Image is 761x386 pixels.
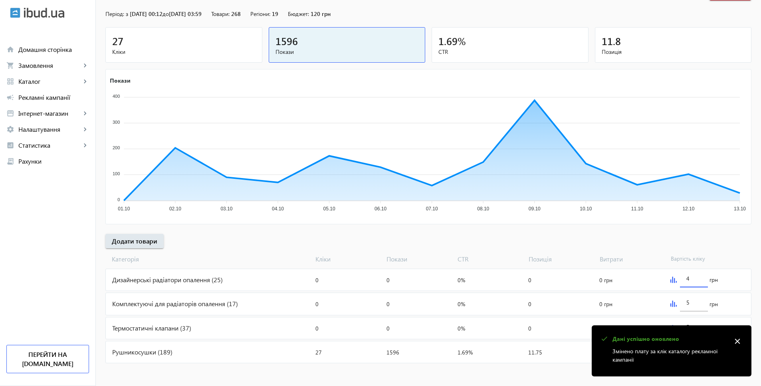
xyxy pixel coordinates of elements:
mat-icon: receipt_long [6,157,14,165]
tspan: 05.10 [323,206,335,212]
a: Перейти на [DOMAIN_NAME] [6,345,89,373]
span: Домашня сторінка [18,46,89,53]
span: CTR [438,48,582,56]
span: 0% [458,300,465,308]
span: 11.75 [528,348,542,356]
span: 19 [272,10,278,18]
span: Статистика [18,141,81,149]
p: Змінено плату за клік каталогу рекламної кампанії [612,347,727,364]
img: ibud.svg [10,8,20,18]
tspan: 11.10 [631,206,643,212]
tspan: 400 [113,94,120,99]
mat-icon: keyboard_arrow_right [81,61,89,69]
tspan: 12.10 [682,206,694,212]
tspan: 07.10 [426,206,438,212]
mat-icon: settings [6,125,14,133]
span: Вартість кліку [668,255,739,263]
span: 27 [315,348,322,356]
span: Витрати [597,255,668,263]
span: 0 [528,276,531,284]
tspan: 02.10 [169,206,181,212]
span: Регіони: [250,10,270,18]
p: Дані успішно оновлено [612,335,727,343]
span: Товари: [211,10,230,18]
mat-icon: keyboard_arrow_right [81,77,89,85]
span: 0 [315,325,319,332]
mat-icon: keyboard_arrow_right [81,109,89,117]
tspan: 0 [117,197,120,202]
img: ibud_text.svg [24,8,64,18]
span: грн [709,300,718,308]
span: 0 [315,300,319,308]
span: Налаштування [18,125,81,133]
img: graph.svg [670,277,677,283]
div: Термостатичні клапани (37) [106,317,312,339]
div: Дизайнерські радіатори опалення (25) [106,269,312,291]
span: грн [709,276,718,284]
span: Рахунки [18,157,89,165]
span: Інтернет-магазин [18,109,81,117]
span: 120 грн [311,10,331,18]
span: 0 [315,276,319,284]
span: 0 грн [599,300,612,308]
tspan: 03.10 [220,206,232,212]
span: Рекламні кампанії [18,93,89,101]
mat-icon: storefront [6,109,14,117]
span: 1596 [275,34,298,48]
tspan: 300 [113,120,120,125]
span: % [458,34,466,48]
span: 0 [528,300,531,308]
span: 0 [528,325,531,332]
tspan: 09.10 [529,206,541,212]
tspan: 04.10 [272,206,284,212]
span: CTR [454,255,525,263]
span: Каталог [18,77,81,85]
span: Додати товари [112,237,157,245]
mat-icon: shopping_cart [6,61,14,69]
tspan: 10.10 [580,206,592,212]
tspan: 08.10 [477,206,489,212]
span: 27 [112,34,123,48]
span: 0 [386,300,390,308]
span: Категорія [105,255,312,263]
span: Період: з [105,10,128,18]
span: Позиція [602,48,745,56]
div: Рушникосушки (189) [106,341,312,363]
span: Замовлення [18,61,81,69]
span: Покази [383,255,454,263]
span: 0% [458,325,465,332]
button: Додати товари [105,234,164,248]
mat-icon: check [599,334,609,344]
span: Кліки [312,255,383,263]
span: [DATE] 00:12 [DATE] 03:59 [130,10,202,18]
mat-icon: campaign [6,93,14,101]
span: до [163,10,169,18]
mat-icon: keyboard_arrow_right [81,141,89,149]
tspan: 13.10 [734,206,746,212]
span: 1.69 [438,34,458,48]
span: Кліки [112,48,256,56]
span: 0 грн [599,276,612,284]
span: 11.8 [602,34,621,48]
mat-icon: close [731,335,743,347]
span: Позиція [525,255,597,263]
span: 1.69% [458,348,473,356]
span: 268 [231,10,241,18]
mat-icon: keyboard_arrow_right [81,125,89,133]
div: Комплектуючі для радіаторів опалення (17) [106,293,312,315]
mat-icon: home [6,46,14,53]
tspan: 01.10 [118,206,130,212]
span: 0 [386,276,390,284]
span: 1596 [386,348,399,356]
tspan: 100 [113,171,120,176]
mat-icon: grid_view [6,77,14,85]
span: Бюджет: [288,10,309,18]
tspan: 200 [113,145,120,150]
mat-icon: analytics [6,141,14,149]
tspan: 06.10 [375,206,386,212]
span: Покази [275,48,419,56]
img: graph.svg [670,301,677,307]
text: Покази [110,76,131,84]
span: 0 [386,325,390,332]
span: 0% [458,276,465,284]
